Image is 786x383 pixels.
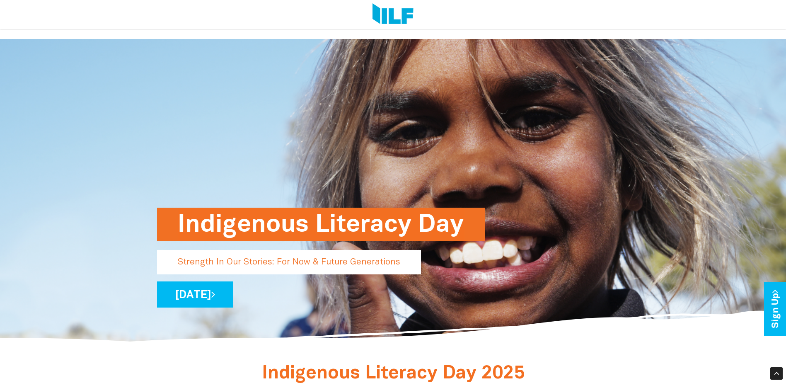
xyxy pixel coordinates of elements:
[178,208,464,241] h1: Indigenous Literacy Day
[372,3,414,26] img: Logo
[157,250,421,274] p: Strength In Our Stories: For Now & Future Generations
[157,281,233,308] a: [DATE]
[262,365,525,382] span: Indigenous Literacy Day 2025
[770,367,783,380] div: Scroll Back to Top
